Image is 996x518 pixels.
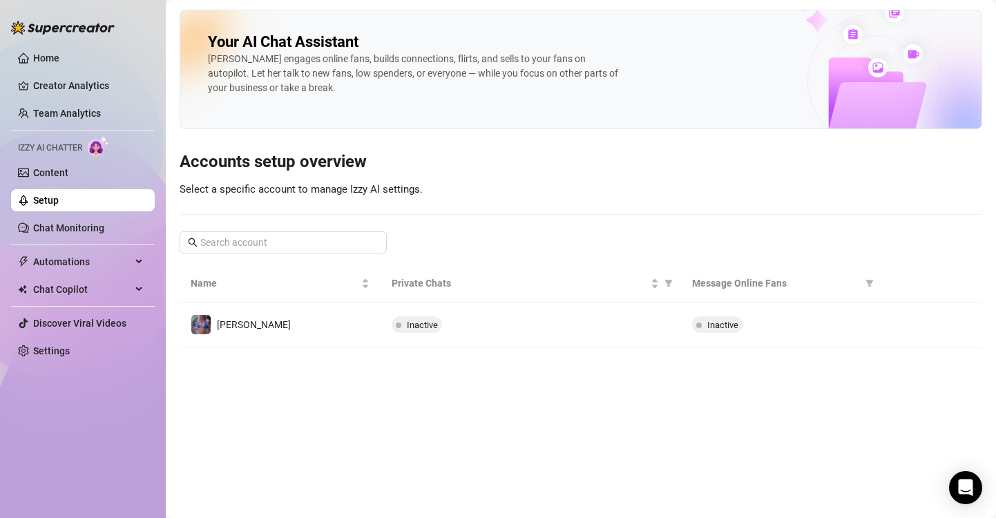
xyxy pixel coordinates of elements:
span: filter [863,273,877,294]
img: Chat Copilot [18,285,27,294]
a: Settings [33,345,70,356]
span: search [188,238,198,247]
span: Izzy AI Chatter [18,142,82,155]
span: Automations [33,251,131,273]
h2: Your AI Chat Assistant [208,32,358,52]
span: filter [662,273,676,294]
a: Discover Viral Videos [33,318,126,329]
span: Inactive [707,320,738,330]
span: Private Chats [392,276,649,291]
div: [PERSON_NAME] engages online fans, builds connections, flirts, and sells to your fans on autopilo... [208,52,622,95]
div: Open Intercom Messenger [949,471,982,504]
input: Search account [200,235,367,250]
span: filter [865,279,874,287]
img: Jaylie [191,315,211,334]
span: Name [191,276,358,291]
img: AI Chatter [88,136,109,156]
span: thunderbolt [18,256,29,267]
a: Chat Monitoring [33,222,104,233]
a: Creator Analytics [33,75,144,97]
span: [PERSON_NAME] [217,319,291,330]
span: Inactive [407,320,438,330]
a: Team Analytics [33,108,101,119]
h3: Accounts setup overview [180,151,982,173]
a: Content [33,167,68,178]
a: Setup [33,195,59,206]
th: Private Chats [381,265,682,303]
th: Name [180,265,381,303]
span: right [899,320,909,329]
img: logo-BBDzfeDw.svg [11,21,115,35]
a: Home [33,52,59,64]
span: Chat Copilot [33,278,131,300]
button: right [893,314,915,336]
span: Message Online Fans [692,276,860,291]
span: Select a specific account to manage Izzy AI settings. [180,183,423,195]
span: filter [664,279,673,287]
